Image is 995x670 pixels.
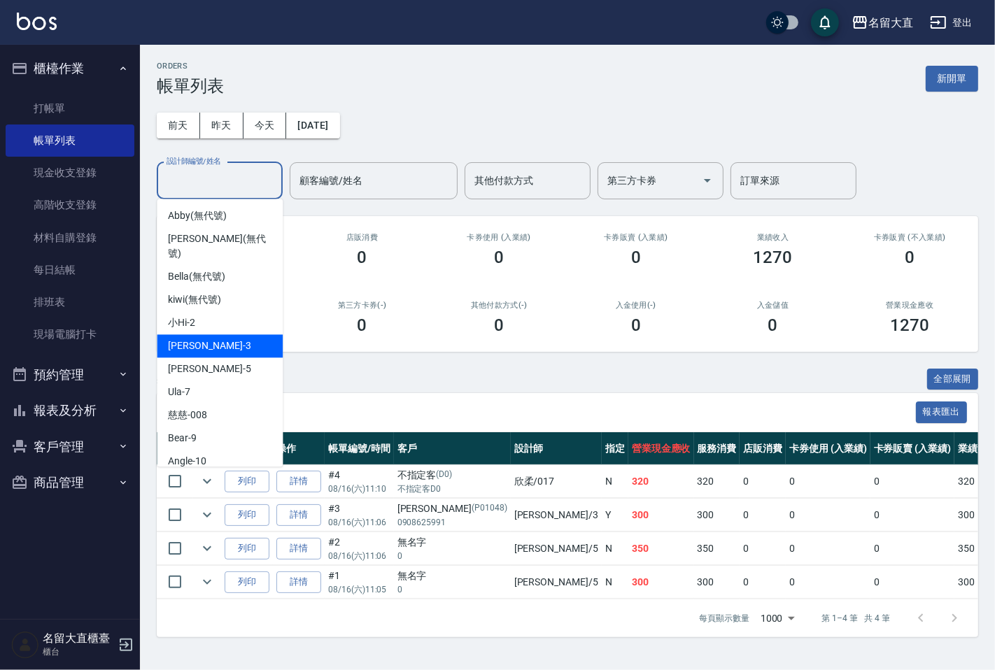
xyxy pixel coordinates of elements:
[699,612,749,625] p: 每頁顯示數量
[631,248,641,267] h3: 0
[628,532,694,565] td: 350
[926,71,978,85] a: 新開單
[168,431,197,446] span: Bear -9
[197,504,218,525] button: expand row
[6,222,134,254] a: 材料自購登錄
[311,301,414,310] h2: 第三方卡券(-)
[325,465,394,498] td: #4
[168,338,250,353] span: [PERSON_NAME] -3
[168,292,221,307] span: kiwi (無代號)
[328,583,390,596] p: 08/16 (六) 11:05
[786,465,870,498] td: 0
[721,233,825,242] h2: 業績收入
[870,499,955,532] td: 0
[494,248,504,267] h3: 0
[694,532,740,565] td: 350
[168,231,271,261] span: [PERSON_NAME] (無代號)
[197,571,218,592] button: expand row
[6,189,134,221] a: 高階收支登錄
[511,566,602,599] td: [PERSON_NAME] /5
[6,92,134,124] a: 打帳單
[740,465,786,498] td: 0
[43,632,114,646] h5: 名留大直櫃臺
[436,468,452,483] p: (D0)
[740,566,786,599] td: 0
[6,392,134,429] button: 報表及分析
[6,429,134,465] button: 客戶管理
[472,501,507,516] p: (P01048)
[494,315,504,335] h3: 0
[168,385,190,399] span: Ula -7
[397,583,507,596] p: 0
[740,499,786,532] td: 0
[628,465,694,498] td: 320
[6,357,134,393] button: 預約管理
[6,124,134,157] a: 帳單列表
[916,405,968,418] a: 報表匯出
[328,550,390,562] p: 08/16 (六) 11:06
[858,301,961,310] h2: 營業現金應收
[870,566,955,599] td: 0
[6,254,134,286] a: 每日結帳
[225,504,269,526] button: 列印
[397,535,507,550] div: 無名字
[721,301,825,310] h2: 入金儲值
[631,315,641,335] h3: 0
[628,499,694,532] td: 300
[786,532,870,565] td: 0
[694,465,740,498] td: 320
[225,538,269,559] button: 列印
[926,66,978,92] button: 新開單
[628,432,694,465] th: 營業現金應收
[694,432,740,465] th: 服務消費
[6,318,134,350] a: 現場電腦打卡
[17,13,57,30] img: Logo
[870,465,955,498] td: 0
[755,599,800,637] div: 1000
[694,566,740,599] td: 300
[157,113,200,138] button: 前天
[276,538,321,559] a: 詳情
[768,315,777,335] h3: 0
[328,483,390,495] p: 08/16 (六) 11:10
[397,569,507,583] div: 無名字
[397,468,507,483] div: 不指定客
[694,499,740,532] td: 300
[511,465,602,498] td: 欣柔 /017
[602,532,628,565] td: N
[394,432,511,465] th: 客戶
[754,248,793,267] h3: 1270
[786,499,870,532] td: 0
[870,432,955,465] th: 卡券販賣 (入業績)
[6,286,134,318] a: 排班表
[397,550,507,562] p: 0
[325,566,394,599] td: #1
[358,315,367,335] h3: 0
[786,432,870,465] th: 卡券使用 (入業績)
[868,14,913,31] div: 名留大直
[916,401,968,423] button: 報表匯出
[43,646,114,658] p: 櫃台
[927,369,979,390] button: 全部展開
[628,566,694,599] td: 300
[890,315,929,335] h3: 1270
[924,10,978,36] button: 登出
[168,362,250,376] span: [PERSON_NAME] -5
[197,471,218,492] button: expand row
[168,408,207,422] span: 慈慈 -008
[6,464,134,501] button: 商品管理
[200,113,244,138] button: 昨天
[447,301,551,310] h2: 其他付款方式(-)
[602,566,628,599] td: N
[157,76,224,96] h3: 帳單列表
[225,571,269,593] button: 列印
[325,499,394,532] td: #3
[168,315,195,330] span: 小Hi -2
[397,483,507,495] p: 不指定客D0
[602,499,628,532] td: Y
[602,432,628,465] th: 指定
[276,504,321,526] a: 詳情
[786,566,870,599] td: 0
[511,432,602,465] th: 設計師
[6,50,134,87] button: 櫃檯作業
